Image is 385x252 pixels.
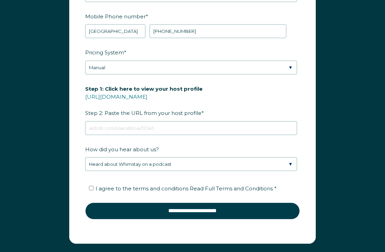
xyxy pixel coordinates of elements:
[96,185,277,192] span: I agree to the terms and conditions
[85,93,147,100] a: [URL][DOMAIN_NAME]
[85,47,124,58] span: Pricing System
[85,144,159,155] span: How did you hear about us?
[85,121,297,135] input: airbnb.com/users/show/12345
[89,186,93,190] input: I agree to the terms and conditions Read Full Terms and Conditions *
[190,185,273,192] span: Read Full Terms and Conditions
[85,11,146,22] span: Mobile Phone number
[85,83,203,118] span: Step 2: Paste the URL from your host profile
[85,83,203,94] span: Step 1: Click here to view your host profile
[188,185,274,192] a: Read Full Terms and Conditions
